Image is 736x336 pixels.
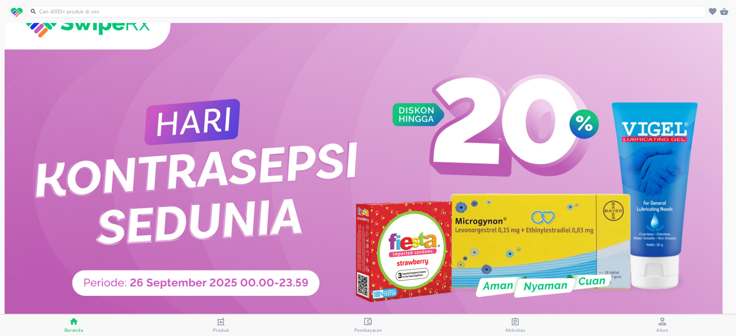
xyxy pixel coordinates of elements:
button: Pembayaran [294,315,442,336]
span: Beranda [64,327,83,333]
button: Produk [147,315,294,336]
input: Cari 4000+ produk di sini [38,8,705,16]
span: Pembayaran [354,327,382,333]
span: Akun [656,327,669,333]
span: Aktivitas [505,327,526,333]
button: Aktivitas [442,315,589,336]
span: Produk [213,327,229,333]
img: logo_swiperx_s.bd005f3b.svg [11,8,23,18]
button: Akun [589,315,736,336]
